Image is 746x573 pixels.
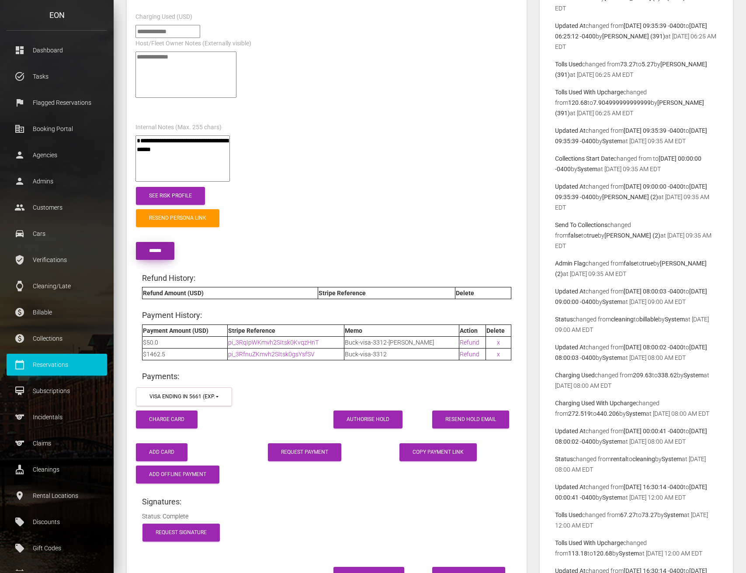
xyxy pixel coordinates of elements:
button: Add Card [136,443,187,461]
a: See Risk Profile [136,187,205,205]
a: people Customers [7,197,107,218]
b: billable [639,316,658,323]
a: Refund [460,351,479,358]
b: 73.27 [642,511,657,518]
p: Reservations [13,358,101,371]
a: card_membership Subscriptions [7,380,107,402]
b: Updated At [555,22,586,29]
b: Updated At [555,127,586,134]
b: Updated At [555,288,586,295]
b: [DATE] 09:35:39 -0400 [624,22,684,29]
button: visa ending in 5661 (exp. 8/2028) [136,387,232,406]
th: Memo [344,324,459,336]
p: changed from to by at [DATE] 06:25 AM EDT [555,59,718,80]
p: Incidentals [13,411,101,424]
b: System [664,511,684,518]
th: Delete [486,324,511,336]
b: System [602,438,622,445]
p: Gift Codes [13,542,101,555]
b: [DATE] 08:00:02 -0400 [624,344,684,351]
b: 440.206 [597,410,619,417]
th: Payment Amount (USD) [142,324,228,336]
p: changed from to by at [DATE] 08:00 AM EDT [555,426,718,447]
h4: Refund History: [142,273,511,283]
a: drive_eta Cars [7,223,107,245]
button: Copy payment link [399,443,477,461]
b: System [684,372,704,379]
b: Tolls Used [555,511,582,518]
h4: Payment History: [142,310,511,321]
p: Booking Portal [13,122,101,135]
a: task_alt Tasks [7,66,107,87]
div: Status: Complete [135,511,518,521]
b: [DATE] 16:30:14 -0400 [624,483,684,490]
a: sports Claims [7,432,107,454]
a: pi_3RfnuZKmvh2SItsk0gsYsfSV [228,351,315,358]
p: Billable [13,306,101,319]
p: changed from to by at [DATE] 09:35 AM EDT [555,125,718,146]
p: Cleaning/Late [13,280,101,293]
p: changed from to by at [DATE] 08:00 AM EDT [555,398,718,419]
p: Claims [13,437,101,450]
a: flag Flagged Reservations [7,92,107,114]
p: changed from to by at [DATE] 12:00 AM EDT [555,538,718,559]
a: local_offer Gift Codes [7,537,107,559]
h4: Payments: [142,371,511,382]
label: Host/Fleet Owner Notes (Externally visible) [135,39,251,48]
p: Customers [13,201,101,214]
p: Cars [13,227,101,240]
button: Add Offline Payment [136,466,219,483]
b: System [577,166,597,173]
a: paid Billable [7,301,107,323]
b: 67.27 [620,511,636,518]
b: System [602,494,622,501]
b: System [602,298,622,305]
b: rental [611,456,627,463]
p: Flagged Reservations [13,96,101,109]
p: Subscriptions [13,384,101,397]
b: 7.904999999999999 [593,99,651,106]
a: Request Signature [142,524,220,542]
b: Status [555,456,573,463]
b: Admin Flag [555,260,586,267]
button: Authorise Hold [333,411,402,428]
div: visa ending in 5661 (exp. 8/2028) [149,393,215,400]
b: 120.68 [593,550,612,557]
th: Stripe Reference [318,287,455,299]
b: [DATE] 00:00:41 -0400 [624,428,684,435]
b: [PERSON_NAME] (2) [604,232,660,239]
td: Buck-visa-3312 [344,348,459,360]
b: Tolls Used [555,61,582,68]
p: changed from to by at [DATE] 08:00 AM EDT [555,342,718,363]
label: Charging Used (USD) [135,13,192,21]
p: Collections [13,332,101,345]
p: Tasks [13,70,101,83]
a: verified_user Verifications [7,249,107,271]
td: Buck-visa-3312-[PERSON_NAME] [344,336,459,348]
b: 73.27 [620,61,636,68]
p: changed from to by at [DATE] 09:35 AM EDT [555,181,718,213]
a: cleaning_services Cleanings [7,459,107,480]
b: System [662,456,682,463]
b: Updated At [555,483,586,490]
p: Dashboard [13,44,101,57]
p: changed from to by at [DATE] 12:00 AM EDT [555,510,718,531]
b: cleaning [611,316,634,323]
b: [PERSON_NAME] (391) [602,33,665,40]
a: Resend Persona Link [136,209,219,227]
b: 338.62 [658,372,677,379]
a: watch Cleaning/Late [7,275,107,297]
b: [DATE] 09:00:00 -0400 [624,183,684,190]
p: changed from to by at [DATE] 12:00 AM EDT [555,482,718,503]
a: place Rental Locations [7,485,107,507]
a: paid Collections [7,328,107,349]
p: changed from to by at [DATE] 08:00 AM EDT [555,454,718,475]
td: $1462.5 [142,348,228,360]
p: changed from to by at [DATE] 09:35 AM EDT [555,220,718,251]
b: 5.27 [642,61,654,68]
th: Refund Amount (USD) [142,287,318,299]
b: [DATE] 09:35:39 -0400 [624,127,684,134]
a: local_offer Discounts [7,511,107,533]
b: true [642,260,653,267]
th: Delete [455,287,511,299]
